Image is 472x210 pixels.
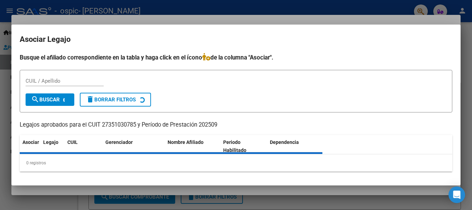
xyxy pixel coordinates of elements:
mat-icon: search [31,95,39,103]
datatable-header-cell: CUIL [65,135,103,158]
datatable-header-cell: Dependencia [267,135,323,158]
div: Open Intercom Messenger [449,186,465,203]
mat-icon: delete [86,95,94,103]
datatable-header-cell: Periodo Habilitado [220,135,267,158]
span: Borrar Filtros [86,97,136,103]
span: Gerenciador [105,139,133,145]
span: CUIL [67,139,78,145]
datatable-header-cell: Nombre Afiliado [165,135,220,158]
span: Legajo [43,139,58,145]
div: 0 registros [20,154,452,172]
span: Nombre Afiliado [168,139,204,145]
h2: Asociar Legajo [20,33,452,46]
span: Dependencia [270,139,299,145]
button: Buscar [26,93,74,106]
button: Borrar Filtros [80,93,151,107]
p: Legajos aprobados para el CUIT 27351030785 y Período de Prestación 202509 [20,121,452,129]
span: Asociar [22,139,39,145]
datatable-header-cell: Legajo [40,135,65,158]
span: Periodo Habilitado [223,139,246,153]
datatable-header-cell: Asociar [20,135,40,158]
h4: Busque el afiliado correspondiente en la tabla y haga click en el ícono de la columna "Asociar". [20,53,452,62]
datatable-header-cell: Gerenciador [103,135,165,158]
span: Buscar [31,97,60,103]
